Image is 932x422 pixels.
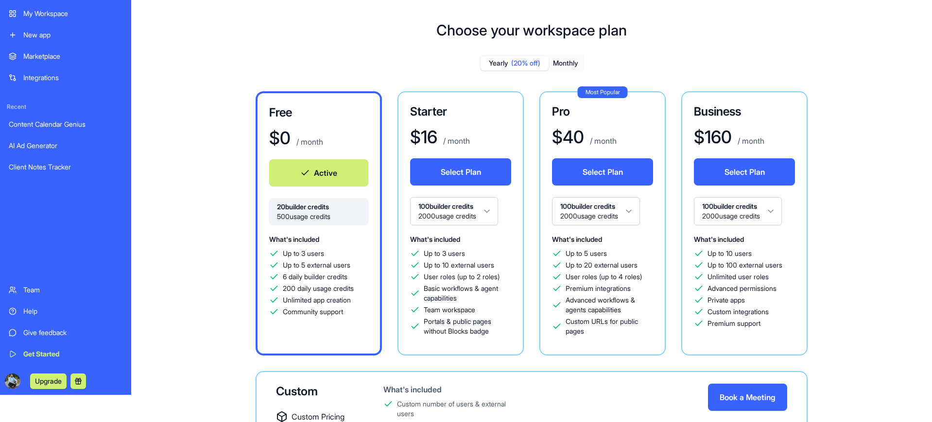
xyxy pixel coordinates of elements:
[30,373,67,389] button: Upgrade
[708,260,782,270] span: Up to 100 external users
[23,328,122,338] div: Give feedback
[23,349,122,359] div: Get Started
[20,183,163,193] div: Tickets
[10,115,185,152] div: Send us a messageWe typically reply within 3 hours
[81,327,114,334] span: Messages
[708,272,769,282] span: Unlimited user roles
[424,249,465,258] span: Up to 3 users
[20,123,162,133] div: Send us a message
[23,73,122,83] div: Integrations
[130,303,194,342] button: Help
[566,260,638,270] span: Up to 20 external users
[708,384,787,411] button: Book a Meeting
[167,16,185,33] div: Close
[3,344,128,364] a: Get Started
[23,285,122,295] div: Team
[552,235,602,243] span: What's included
[114,16,133,35] img: Profile image for Shelly
[588,135,617,147] p: / month
[283,307,343,317] span: Community support
[708,249,752,258] span: Up to 10 users
[708,307,769,317] span: Custom integrations
[20,215,79,225] span: Search for help
[694,104,795,119] h3: Business
[549,56,583,70] button: Monthly
[397,399,519,419] div: Custom number of users & external users
[23,51,122,61] div: Marketplace
[3,136,128,155] a: AI Ad Generator
[3,103,128,111] span: Recent
[566,272,642,282] span: User roles (up to 4 roles)
[19,18,31,34] img: logo
[19,85,175,102] p: How can we help?
[294,136,323,148] p: / month
[65,303,129,342] button: Messages
[154,327,170,334] span: Help
[20,133,162,143] div: We typically reply within 3 hours
[566,317,653,336] span: Custom URLs for public pages
[23,306,122,316] div: Help
[23,30,122,40] div: New app
[20,165,174,175] div: Create a ticket
[283,284,354,293] span: 200 daily usage credits
[20,237,163,248] div: FAQ
[30,376,67,386] a: Upgrade
[3,4,128,23] a: My Workspace
[283,272,347,282] span: 6 daily builder credits
[276,384,352,399] div: Custom
[3,115,128,134] a: Content Calendar Genius
[708,284,777,293] span: Advanced permissions
[3,47,128,66] a: Marketplace
[424,260,494,270] span: Up to 10 external users
[132,16,152,35] img: Profile image for Michal
[269,128,291,148] h1: $ 0
[566,295,653,315] span: Advanced workflows & agents capabilities
[552,127,584,147] h1: $ 40
[552,104,653,119] h3: Pro
[410,104,511,119] h3: Starter
[708,295,745,305] span: Private apps
[511,58,540,68] span: (20% off)
[9,162,122,172] div: Client Notes Tracker
[694,127,732,147] h1: $ 160
[23,9,122,18] div: My Workspace
[566,249,607,258] span: Up to 5 users
[3,302,128,321] a: Help
[3,280,128,300] a: Team
[9,141,122,151] div: AI Ad Generator
[424,284,511,303] span: Basic workflows & agent capabilities
[269,105,368,120] h3: Free
[14,234,180,252] div: FAQ
[481,56,549,70] button: Yearly
[21,327,43,334] span: Home
[441,135,470,147] p: / month
[424,272,500,282] span: User roles (up to 2 roles)
[410,127,437,147] h1: $ 16
[552,158,653,186] button: Select Plan
[269,159,368,186] button: Active
[269,235,319,243] span: What's included
[277,202,361,212] span: 20 builder credits
[19,69,175,85] p: Hi [PERSON_NAME]
[3,157,128,177] a: Client Notes Tracker
[736,135,764,147] p: / month
[383,384,519,395] div: What's included
[566,284,631,293] span: Premium integrations
[3,323,128,342] a: Give feedback
[424,305,475,315] span: Team workspace
[3,68,128,87] a: Integrations
[14,210,180,230] button: Search for help
[436,21,627,39] h1: Choose your workspace plan
[9,119,122,129] div: Content Calendar Genius
[3,25,128,45] a: New app
[694,158,795,186] button: Select Plan
[424,317,511,336] span: Portals & public pages without Blocks badge
[410,158,511,186] button: Select Plan
[283,295,351,305] span: Unlimited app creation
[283,260,350,270] span: Up to 5 external users
[14,179,180,197] div: Tickets
[708,319,760,328] span: Premium support
[283,249,324,258] span: Up to 3 users
[578,86,628,98] div: Most Popular
[410,235,460,243] span: What's included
